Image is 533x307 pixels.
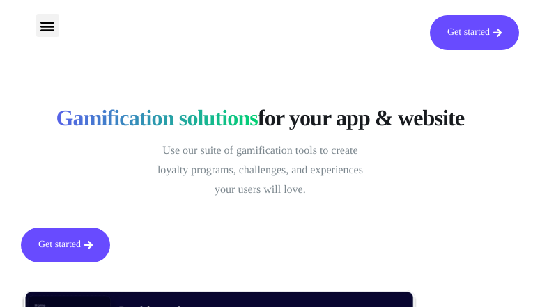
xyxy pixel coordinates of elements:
[56,104,258,131] span: Gamification solutions
[148,141,371,200] p: Use our suite of gamification tools to create loyalty programs, challenges, and experiences your ...
[38,240,81,250] span: Get started
[447,28,490,38] span: Get started
[36,14,59,37] div: Menu Toggle
[21,104,500,131] h1: for your app & website
[21,228,110,262] a: Get started
[430,15,519,50] a: Get started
